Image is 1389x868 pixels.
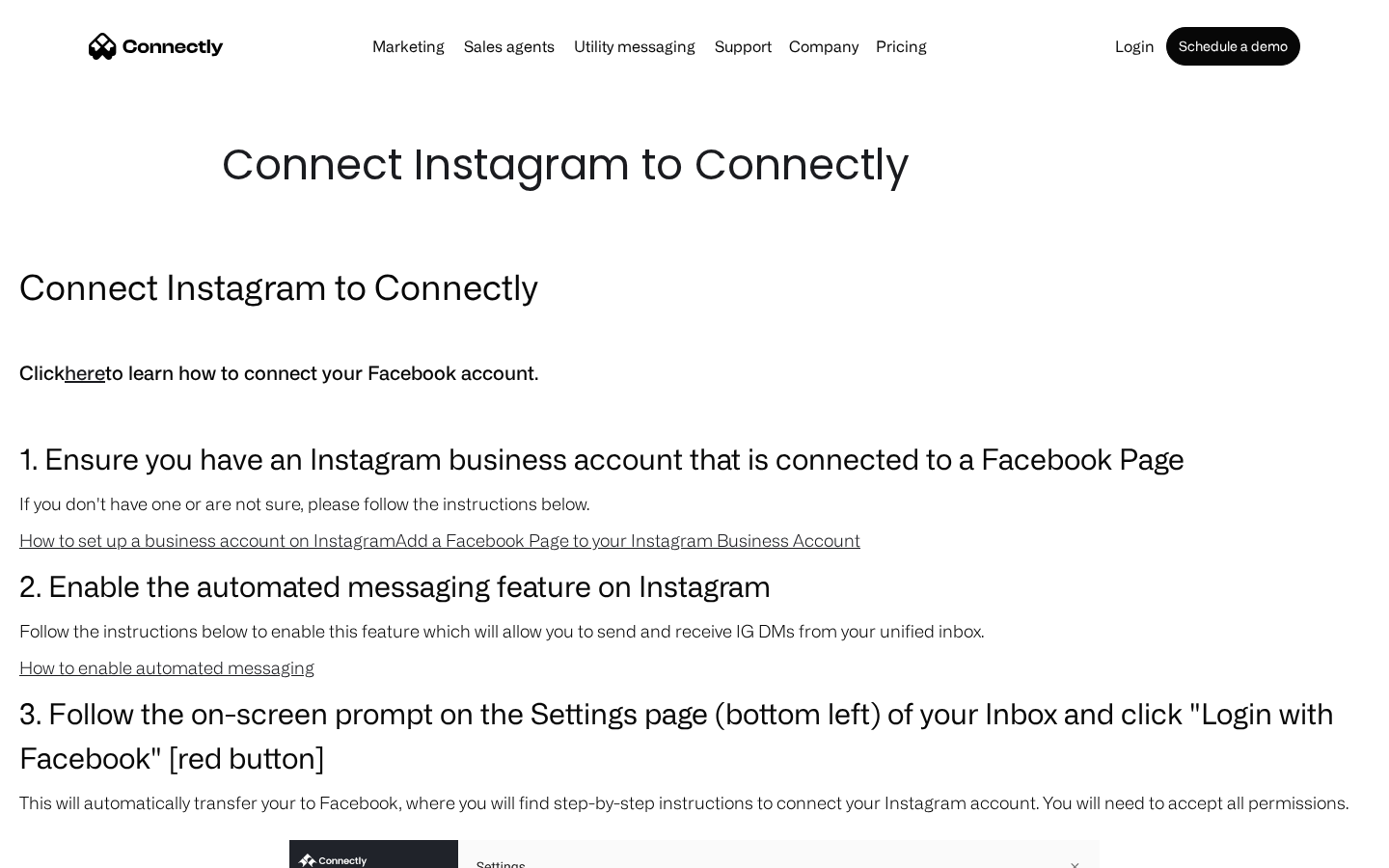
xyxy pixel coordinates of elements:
[1107,39,1162,54] a: Login
[65,362,105,384] a: here
[19,691,1370,779] h3: 3. Follow the on-screen prompt on the Settings page (bottom left) of your Inbox and click "Login ...
[19,436,1370,480] h3: 1. Ensure you have an Instagram business account that is connected to a Facebook Page
[19,563,1370,608] h3: 2. Enable the automated messaging feature on Instagram
[365,39,452,54] a: Marketing
[19,399,1370,426] p: ‍
[222,135,1167,195] h1: Connect Instagram to Connectly
[19,490,1370,517] p: If you don't have one or are not sure, please follow the instructions below.
[19,262,1370,311] h2: Connect Instagram to Connectly
[19,658,314,677] a: How to enable automated messaging
[19,530,395,550] a: How to set up a business account on Instagram
[456,39,562,54] a: Sales agents
[707,39,779,54] a: Support
[1166,27,1300,66] a: Schedule a demo
[19,617,1370,644] p: Follow the instructions below to enable this feature which will allow you to send and receive IG ...
[395,530,860,550] a: Add a Facebook Page to your Instagram Business Account
[566,39,703,54] a: Utility messaging
[19,789,1370,816] p: This will automatically transfer your to Facebook, where you will find step-by-step instructions ...
[19,357,1370,390] h5: Click to learn how to connect your Facebook account.
[789,33,858,60] div: Company
[19,320,1370,347] p: ‍
[868,39,935,54] a: Pricing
